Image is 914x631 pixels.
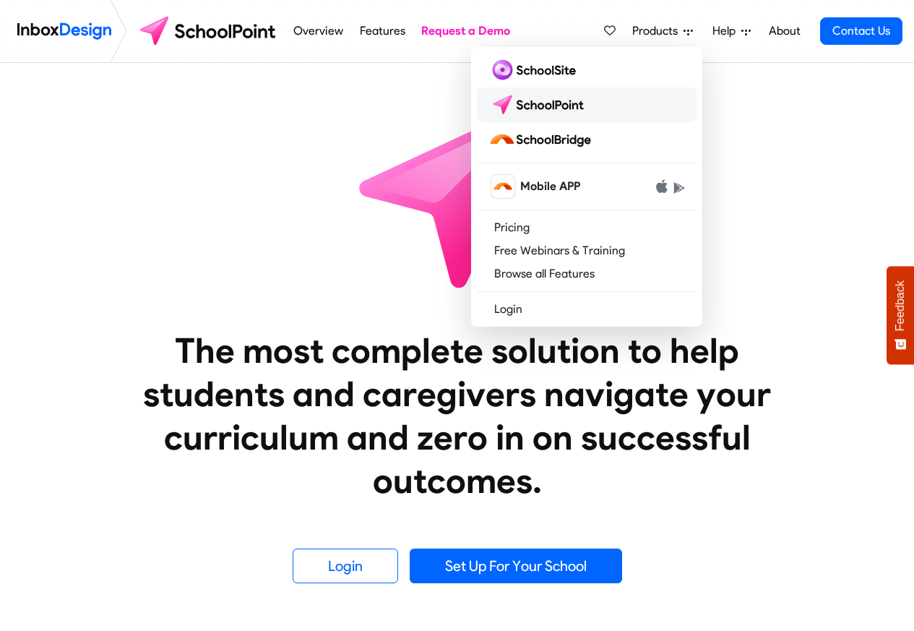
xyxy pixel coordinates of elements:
[477,169,697,204] a: schoolbridge icon Mobile APP
[712,22,741,40] span: Help
[707,17,756,46] a: Help
[887,266,914,364] button: Feedback - Show survey
[491,175,514,198] img: schoolbridge icon
[488,93,590,116] img: schoolpoint logo
[327,63,587,323] img: icon_schoolpoint.svg
[477,262,697,286] a: Browse all Features
[133,14,285,48] img: schoolpoint logo
[290,17,348,46] a: Overview
[471,47,702,327] div: Products
[293,549,398,583] a: Login
[820,17,902,45] a: Contact Us
[488,59,582,82] img: schoolsite logo
[477,239,697,262] a: Free Webinars & Training
[894,280,907,331] span: Feedback
[410,549,622,583] a: Set Up For Your School
[114,329,801,502] heading: The most complete solution to help students and caregivers navigate your curriculum and zero in o...
[520,178,580,195] span: Mobile APP
[632,22,684,40] span: Products
[355,17,409,46] a: Features
[477,216,697,239] a: Pricing
[626,17,699,46] a: Products
[418,17,514,46] a: Request a Demo
[488,128,597,151] img: schoolbridge logo
[477,298,697,321] a: Login
[764,17,804,46] a: About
